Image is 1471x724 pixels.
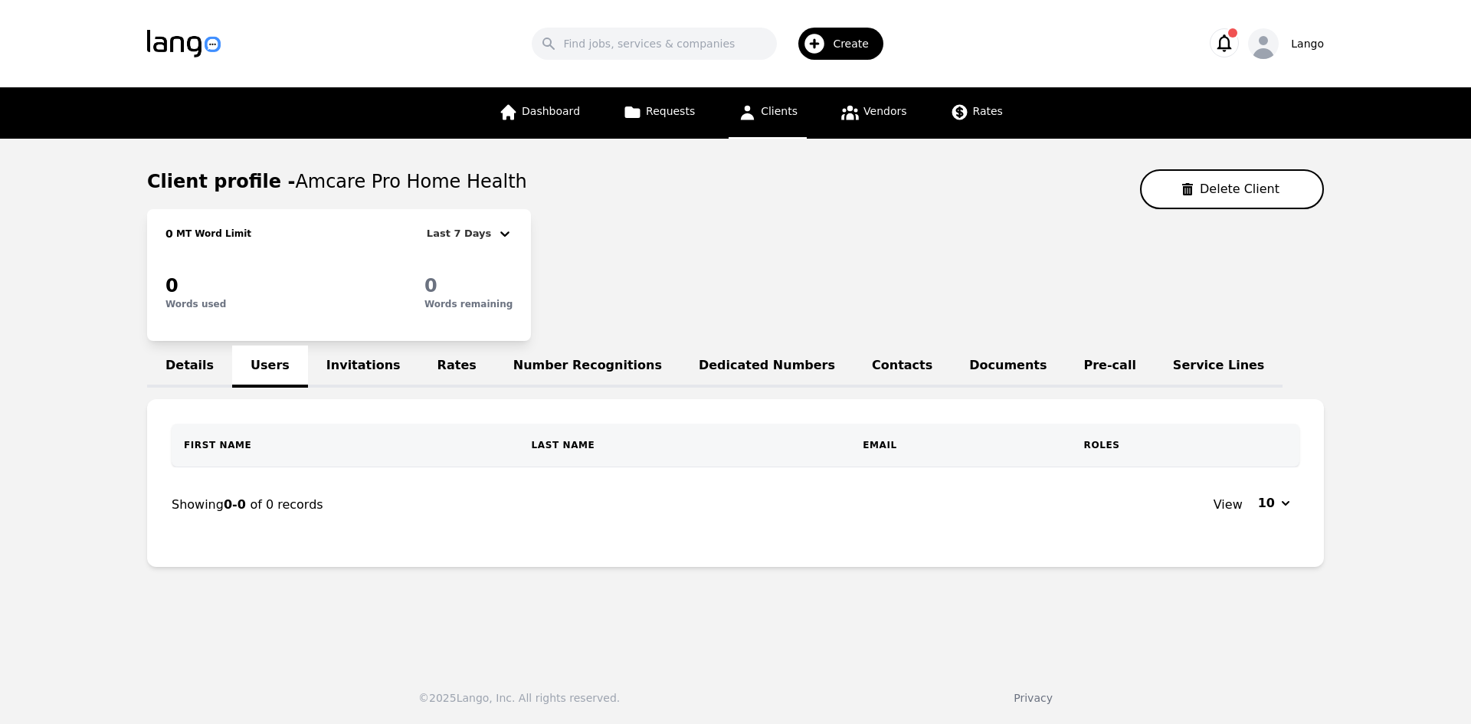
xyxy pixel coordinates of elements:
[863,105,906,117] span: Vendors
[1248,28,1324,59] button: Lango
[1249,491,1299,516] button: 10
[646,105,695,117] span: Requests
[614,87,704,139] a: Requests
[1140,169,1324,209] button: Delete Client
[850,424,1071,467] th: Email
[224,497,250,512] span: 0-0
[532,28,777,60] input: Find jobs, services & companies
[777,21,893,66] button: Create
[853,346,951,388] a: Contacts
[172,496,735,514] div: Showing of 0 records
[941,87,1012,139] a: Rates
[680,346,853,388] a: Dedicated Numbers
[1014,692,1053,704] a: Privacy
[831,87,916,139] a: Vendors
[490,87,589,139] a: Dashboard
[519,424,851,467] th: Last Name
[1155,346,1283,388] a: Service Lines
[147,346,232,388] a: Details
[1258,494,1275,513] span: 10
[165,298,226,310] p: Words used
[833,36,880,51] span: Create
[495,346,680,388] a: Number Recognitions
[147,169,527,194] h1: Client profile -
[424,275,437,296] span: 0
[761,105,798,117] span: Clients
[173,228,251,240] h2: MT Word Limit
[951,346,1065,388] a: Documents
[165,275,179,296] span: 0
[308,346,419,388] a: Invitations
[419,346,495,388] a: Rates
[295,171,526,192] span: Amcare Pro Home Health
[418,690,620,706] div: © 2025 Lango, Inc. All rights reserved.
[973,105,1003,117] span: Rates
[1291,36,1324,51] div: Lango
[729,87,807,139] a: Clients
[147,30,221,57] img: Logo
[172,467,1299,542] nav: Page navigation
[522,105,580,117] span: Dashboard
[1072,424,1299,467] th: Roles
[424,298,513,310] p: Words remaining
[172,424,519,467] th: First Name
[1066,346,1155,388] a: Pre-call
[427,224,497,243] div: Last 7 Days
[1214,496,1243,514] span: View
[165,228,173,240] span: 0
